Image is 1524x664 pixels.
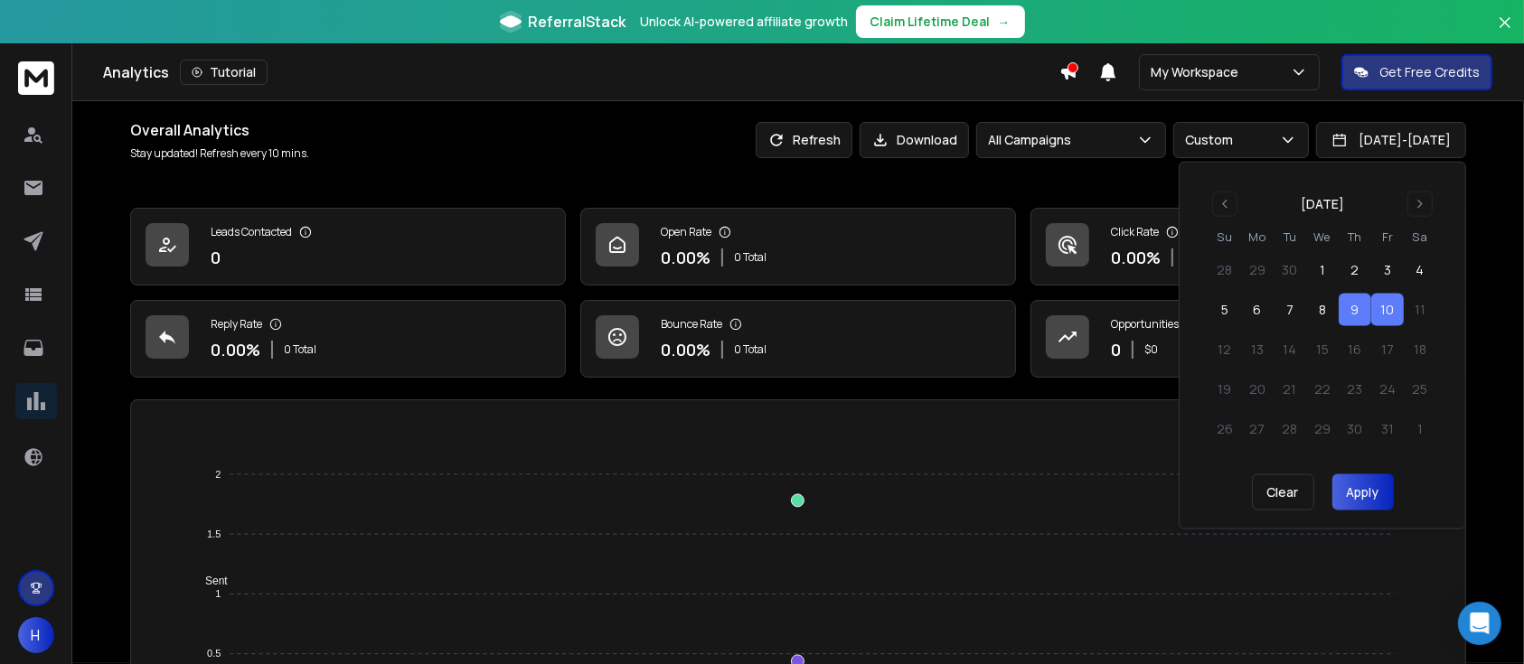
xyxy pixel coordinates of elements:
[18,617,54,653] button: H
[529,11,626,33] span: ReferralStack
[1332,474,1394,510] button: Apply
[856,5,1025,38] button: Claim Lifetime Deal→
[130,146,309,161] p: Stay updated! Refresh every 10 mins.
[180,60,268,85] button: Tutorial
[211,225,292,239] p: Leads Contacted
[1407,192,1433,217] button: Go to next month
[1241,254,1274,286] button: 29
[1301,195,1344,213] div: [DATE]
[661,225,711,239] p: Open Rate
[897,131,957,149] p: Download
[1185,131,1240,149] p: Custom
[1371,228,1404,247] th: Friday
[1339,228,1371,247] th: Thursday
[1111,337,1121,362] p: 0
[1111,317,1179,332] p: Opportunities
[1306,294,1339,326] button: 8
[1493,11,1517,54] button: Close banner
[1339,254,1371,286] button: 2
[1111,245,1161,270] p: 0.00 %
[661,245,710,270] p: 0.00 %
[1306,254,1339,286] button: 1
[1274,228,1306,247] th: Tuesday
[216,469,221,480] tspan: 2
[1339,294,1371,326] button: 9
[1341,54,1492,90] button: Get Free Credits
[1241,228,1274,247] th: Monday
[1111,225,1159,239] p: Click Rate
[860,122,969,158] button: Download
[1371,294,1404,326] button: 10
[661,317,722,332] p: Bounce Rate
[1458,602,1501,645] div: Open Intercom Messenger
[130,300,566,378] a: Reply Rate0.00%0 Total
[192,575,228,587] span: Sent
[216,588,221,599] tspan: 1
[793,131,841,149] p: Refresh
[580,300,1016,378] a: Bounce Rate0.00%0 Total
[211,337,260,362] p: 0.00 %
[1209,228,1241,247] th: Sunday
[661,337,710,362] p: 0.00 %
[1151,63,1246,81] p: My Workspace
[284,342,316,357] p: 0 Total
[580,208,1016,285] a: Open Rate0.00%0 Total
[207,528,221,539] tspan: 1.5
[988,131,1078,149] p: All Campaigns
[734,342,767,357] p: 0 Total
[1030,208,1466,285] a: Click Rate0.00%0 Total
[641,13,849,31] p: Unlock AI-powered affiliate growth
[130,208,566,285] a: Leads Contacted0
[1274,294,1306,326] button: 7
[1306,228,1339,247] th: Wednesday
[1371,254,1404,286] button: 3
[207,648,221,659] tspan: 0.5
[1241,294,1274,326] button: 6
[211,245,221,270] p: 0
[1404,228,1436,247] th: Saturday
[1144,342,1158,357] p: $ 0
[1316,122,1466,158] button: [DATE]-[DATE]
[1212,192,1237,217] button: Go to previous month
[1379,63,1480,81] p: Get Free Credits
[1209,294,1241,326] button: 5
[130,119,309,141] h1: Overall Analytics
[1274,254,1306,286] button: 30
[103,60,1059,85] div: Analytics
[211,317,262,332] p: Reply Rate
[1209,254,1241,286] button: 28
[998,13,1011,31] span: →
[756,122,852,158] button: Refresh
[1404,254,1436,286] button: 4
[1252,474,1314,510] button: Clear
[1030,300,1466,378] a: Opportunities0$0
[734,250,767,265] p: 0 Total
